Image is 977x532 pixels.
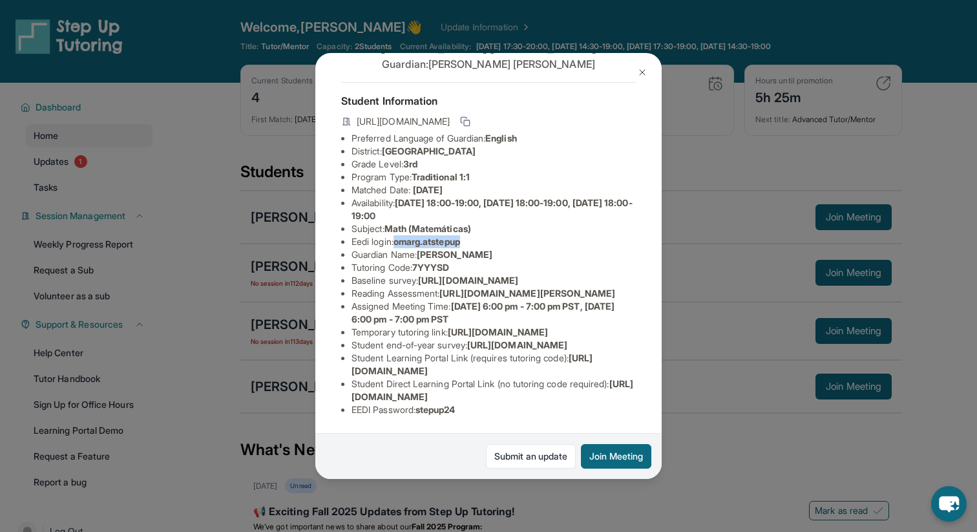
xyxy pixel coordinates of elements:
[457,114,473,129] button: Copy link
[352,352,636,378] li: Student Learning Portal Link (requires tutoring code) :
[637,67,647,78] img: Close Icon
[394,236,460,247] span: omarg.atstepup
[352,248,636,261] li: Guardian Name :
[415,404,456,415] span: stepup24
[384,223,471,234] span: Math (Matemáticas)
[352,171,636,184] li: Program Type:
[352,339,636,352] li: Student end-of-year survey :
[418,275,518,286] span: [URL][DOMAIN_NAME]
[352,378,636,403] li: Student Direct Learning Portal Link (no tutoring code required) :
[486,444,576,469] a: Submit an update
[352,184,636,197] li: Matched Date:
[352,235,636,248] li: Eedi login :
[467,339,567,350] span: [URL][DOMAIN_NAME]
[352,197,633,221] span: [DATE] 18:00-19:00, [DATE] 18:00-19:00, [DATE] 18:00-19:00
[352,274,636,287] li: Baseline survey :
[352,403,636,416] li: EEDI Password :
[352,287,636,300] li: Reading Assessment :
[581,444,651,469] button: Join Meeting
[341,93,636,109] h4: Student Information
[352,145,636,158] li: District:
[352,300,636,326] li: Assigned Meeting Time :
[439,288,615,299] span: [URL][DOMAIN_NAME][PERSON_NAME]
[352,301,615,325] span: [DATE] 6:00 pm - 7:00 pm PST, [DATE] 6:00 pm - 7:00 pm PST
[352,197,636,222] li: Availability:
[352,261,636,274] li: Tutoring Code :
[485,133,517,144] span: English
[341,56,636,72] p: Guardian: [PERSON_NAME] [PERSON_NAME]
[352,222,636,235] li: Subject :
[382,145,476,156] span: [GEOGRAPHIC_DATA]
[412,262,449,273] span: 7YYYSD
[403,158,417,169] span: 3rd
[352,132,636,145] li: Preferred Language of Guardian:
[357,115,450,128] span: [URL][DOMAIN_NAME]
[413,184,443,195] span: [DATE]
[352,326,636,339] li: Temporary tutoring link :
[412,171,470,182] span: Traditional 1:1
[448,326,548,337] span: [URL][DOMAIN_NAME]
[352,158,636,171] li: Grade Level:
[417,249,492,260] span: [PERSON_NAME]
[931,486,967,522] button: chat-button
